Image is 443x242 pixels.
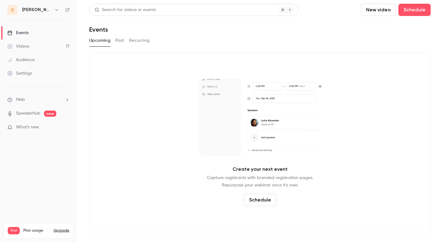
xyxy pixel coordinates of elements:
div: Videos [7,43,29,49]
iframe: Noticeable Trigger [62,125,70,130]
h6: [PERSON_NAME] [22,7,52,13]
p: Create your next event [233,166,288,173]
a: SpeakerHub [16,110,40,117]
div: Events [7,30,29,36]
button: Schedule [398,4,431,16]
button: Upcoming [89,36,110,45]
span: Plan usage [23,228,50,233]
h1: Events [89,26,108,33]
p: Capture registrants with branded registration pages. Repurpose your webinar once it's over. [207,174,313,189]
span: new [44,111,56,117]
button: Upgrade [54,228,69,233]
span: s [11,7,14,13]
li: help-dropdown-opener [7,96,70,103]
button: New video [361,4,396,16]
div: Search for videos or events [94,7,156,13]
div: Audience [7,57,35,63]
span: Help [16,96,25,103]
div: Settings [7,70,32,76]
span: What's new [16,124,39,131]
button: Schedule [244,194,276,206]
span: Trial [8,227,20,234]
button: Recurring [129,36,150,45]
button: Past [115,36,124,45]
